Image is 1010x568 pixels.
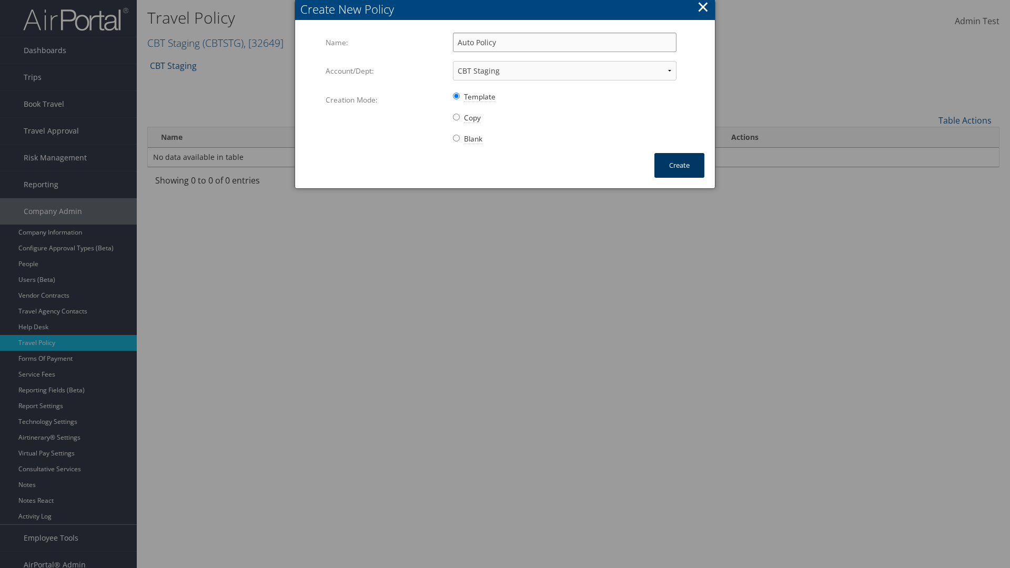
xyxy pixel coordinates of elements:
[326,61,445,81] label: Account/Dept:
[654,153,704,178] button: Create
[464,92,496,102] span: Template
[326,33,445,53] label: Name:
[300,1,715,17] div: Create New Policy
[464,113,481,123] span: Copy
[464,134,482,144] span: Blank
[326,90,445,110] label: Creation Mode:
